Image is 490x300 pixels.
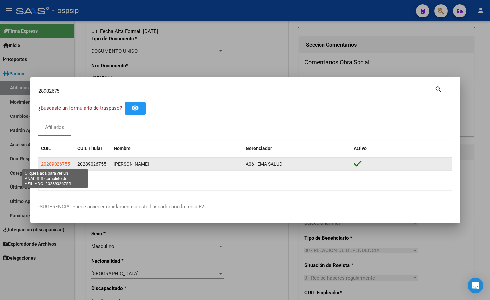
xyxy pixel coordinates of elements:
div: Afiliados [45,124,64,131]
span: CUIL Titular [77,146,102,151]
mat-icon: search [435,85,442,93]
datatable-header-cell: Activo [351,141,452,155]
mat-icon: remove_red_eye [131,104,139,112]
span: ¿Buscaste un formulario de traspaso? - [38,105,125,111]
p: -SUGERENCIA: Puede acceder rapidamente a este buscador con la tecla F2- [38,203,452,211]
datatable-header-cell: CUIL [38,141,75,155]
datatable-header-cell: CUIL Titular [75,141,111,155]
span: Activo [354,146,367,151]
span: CUIL [41,146,51,151]
span: A06 - EMA SALUD [246,161,282,167]
span: Gerenciador [246,146,272,151]
div: [PERSON_NAME] [114,160,241,168]
span: 20289026755 [41,161,70,167]
span: 20289026755 [77,161,106,167]
div: 1 total [38,173,452,190]
span: Nombre [114,146,131,151]
datatable-header-cell: Gerenciador [243,141,351,155]
datatable-header-cell: Nombre [111,141,243,155]
div: Open Intercom Messenger [468,278,483,293]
